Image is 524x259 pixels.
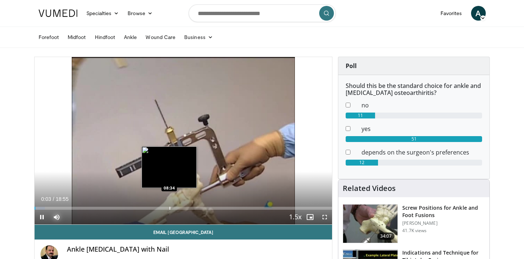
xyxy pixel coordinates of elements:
a: A [471,6,486,21]
p: [PERSON_NAME] [402,220,485,226]
a: Email [GEOGRAPHIC_DATA] [35,225,332,240]
button: Pause [35,210,49,224]
a: Midfoot [63,30,90,45]
a: Specialties [82,6,124,21]
h4: Related Videos [343,184,396,193]
a: Business [180,30,217,45]
div: 11 [346,113,375,118]
h3: Screw Positions for Ankle and Foot Fusions [402,204,485,219]
button: Playback Rate [288,210,303,224]
div: 51 [346,136,482,142]
button: Mute [49,210,64,224]
button: Fullscreen [317,210,332,224]
a: Wound Care [141,30,180,45]
a: Forefoot [34,30,64,45]
video-js: Video Player [35,57,332,225]
h4: Ankle [MEDICAL_DATA] with Nail [67,245,327,253]
dd: depends on the surgeon's preferences [356,148,488,157]
p: 41.7K views [402,228,427,234]
span: 34:07 [377,233,395,240]
dd: yes [356,124,488,133]
div: Progress Bar [35,207,332,210]
a: Browse [123,6,157,21]
strong: Poll [346,62,357,70]
a: Hindfoot [90,30,120,45]
span: 0:03 [41,196,51,202]
div: 12 [346,160,378,166]
span: / [53,196,54,202]
img: VuMedi Logo [39,10,78,17]
span: 18:55 [56,196,68,202]
input: Search topics, interventions [189,4,336,22]
img: image.jpeg [142,146,197,188]
a: Favorites [436,6,467,21]
a: Ankle [120,30,141,45]
img: 67572_0000_3.png.150x105_q85_crop-smart_upscale.jpg [343,205,398,243]
h6: Should this be the standard choice for ankle and [MEDICAL_DATA] osteoarthiritis? [346,82,482,96]
dd: no [356,101,488,110]
a: 34:07 Screw Positions for Ankle and Foot Fusions [PERSON_NAME] 41.7K views [343,204,485,243]
button: Enable picture-in-picture mode [303,210,317,224]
